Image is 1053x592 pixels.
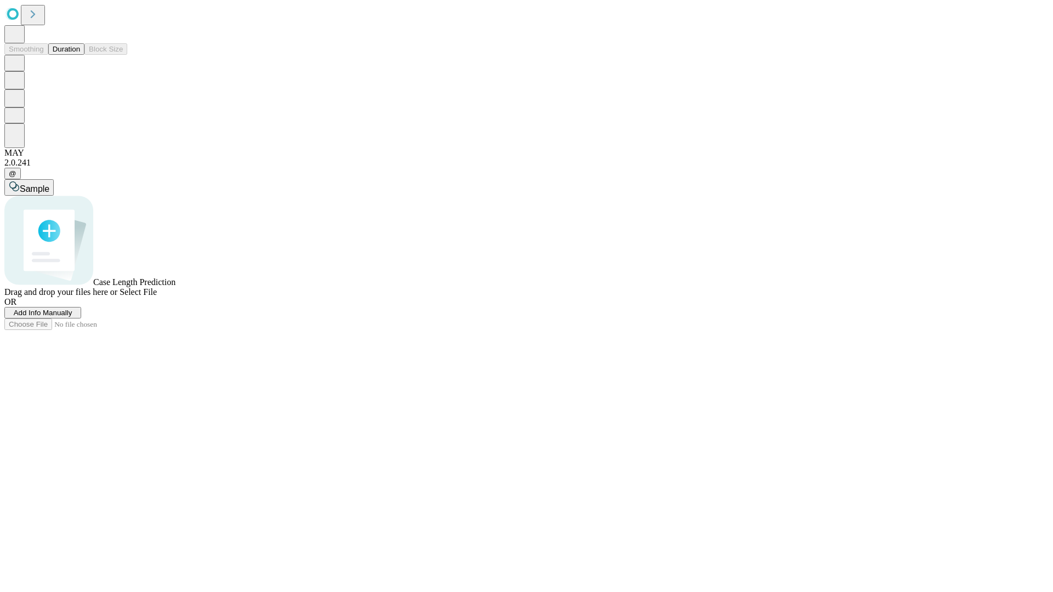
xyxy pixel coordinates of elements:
[14,309,72,317] span: Add Info Manually
[9,169,16,178] span: @
[4,148,1049,158] div: MAY
[4,297,16,306] span: OR
[48,43,84,55] button: Duration
[84,43,127,55] button: Block Size
[4,179,54,196] button: Sample
[4,158,1049,168] div: 2.0.241
[4,168,21,179] button: @
[20,184,49,193] span: Sample
[4,307,81,318] button: Add Info Manually
[4,43,48,55] button: Smoothing
[93,277,175,287] span: Case Length Prediction
[120,287,157,297] span: Select File
[4,287,117,297] span: Drag and drop your files here or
